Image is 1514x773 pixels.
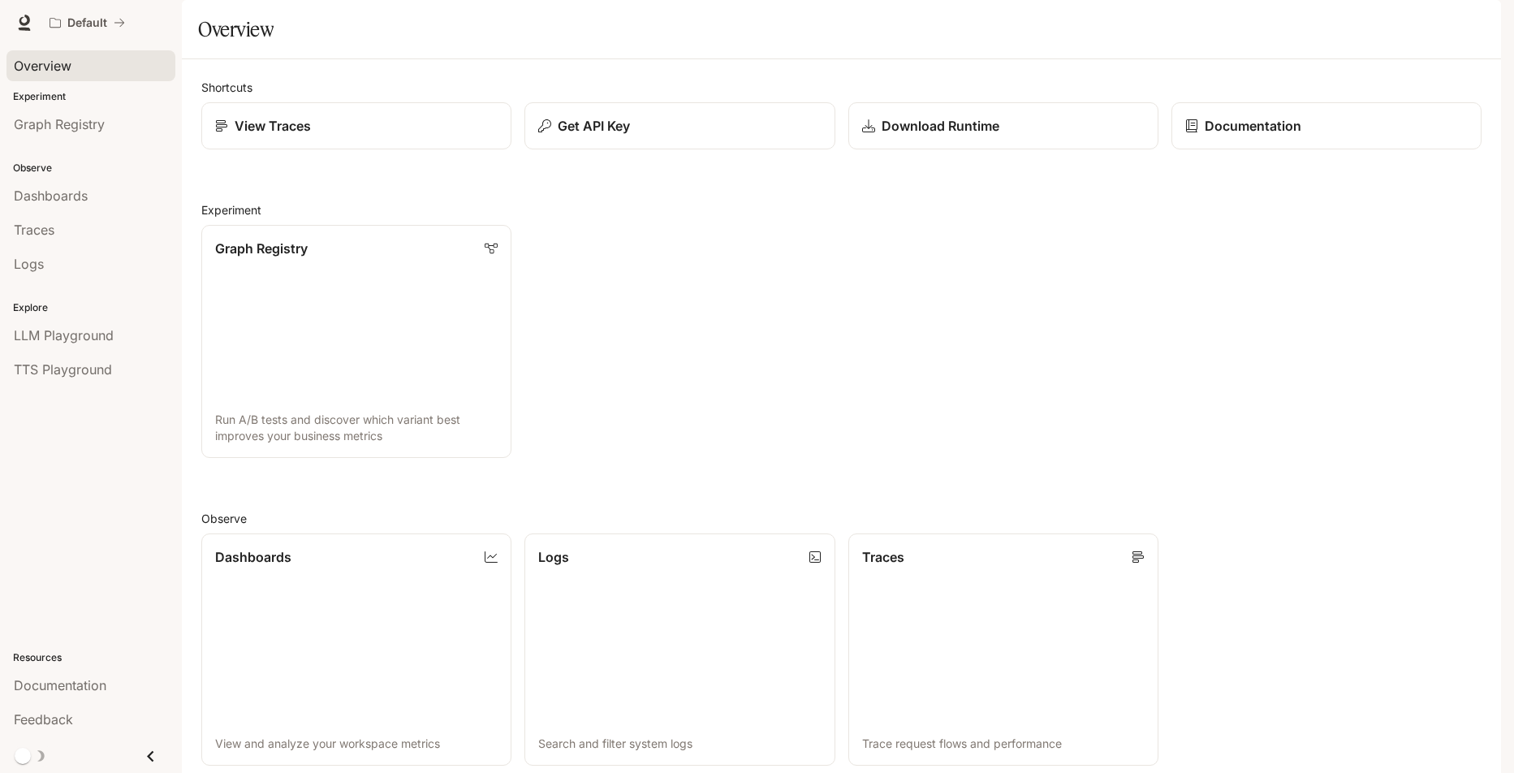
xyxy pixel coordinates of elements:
p: Download Runtime [882,116,999,136]
a: Download Runtime [848,102,1158,149]
p: View Traces [235,116,311,136]
button: All workspaces [42,6,132,39]
p: Dashboards [215,547,291,567]
a: View Traces [201,102,511,149]
p: View and analyze your workspace metrics [215,736,498,752]
a: Documentation [1171,102,1482,149]
p: Documentation [1205,116,1301,136]
p: Traces [862,547,904,567]
h1: Overview [198,13,274,45]
p: Default [67,16,107,30]
p: Search and filter system logs [538,736,821,752]
a: TracesTrace request flows and performance [848,533,1158,767]
a: Graph RegistryRun A/B tests and discover which variant best improves your business metrics [201,225,511,458]
p: Run A/B tests and discover which variant best improves your business metrics [215,412,498,444]
p: Graph Registry [215,239,308,258]
p: Trace request flows and performance [862,736,1145,752]
h2: Observe [201,510,1482,527]
p: Get API Key [558,116,630,136]
p: Logs [538,547,569,567]
a: DashboardsView and analyze your workspace metrics [201,533,511,767]
button: Get API Key [524,102,835,149]
h2: Experiment [201,201,1482,218]
h2: Shortcuts [201,79,1482,96]
a: LogsSearch and filter system logs [524,533,835,767]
